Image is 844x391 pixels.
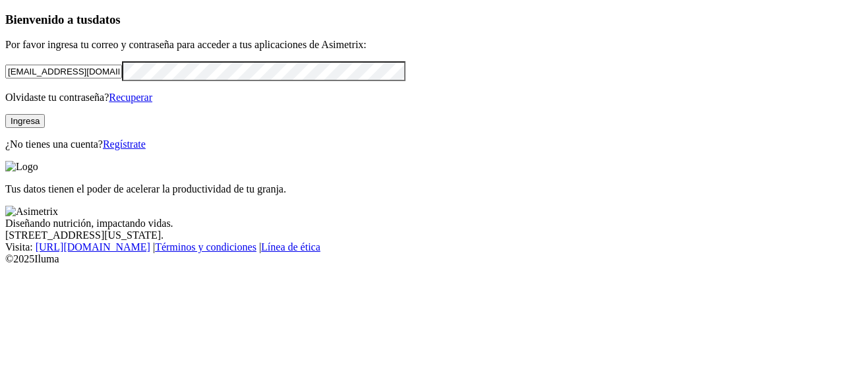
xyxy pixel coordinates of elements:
[109,92,152,103] a: Recuperar
[5,183,839,195] p: Tus datos tienen el poder de acelerar la productividad de tu granja.
[5,92,839,104] p: Olvidaste tu contraseña?
[155,241,256,253] a: Términos y condiciones
[5,114,45,128] button: Ingresa
[5,161,38,173] img: Logo
[5,13,839,27] h3: Bienvenido a tus
[5,138,839,150] p: ¿No tienes una cuenta?
[36,241,150,253] a: [URL][DOMAIN_NAME]
[5,241,839,253] div: Visita : | |
[5,229,839,241] div: [STREET_ADDRESS][US_STATE].
[5,218,839,229] div: Diseñando nutrición, impactando vidas.
[5,39,839,51] p: Por favor ingresa tu correo y contraseña para acceder a tus aplicaciones de Asimetrix:
[5,206,58,218] img: Asimetrix
[92,13,121,26] span: datos
[5,253,839,265] div: © 2025 Iluma
[103,138,146,150] a: Regístrate
[5,65,122,78] input: Tu correo
[261,241,320,253] a: Línea de ética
